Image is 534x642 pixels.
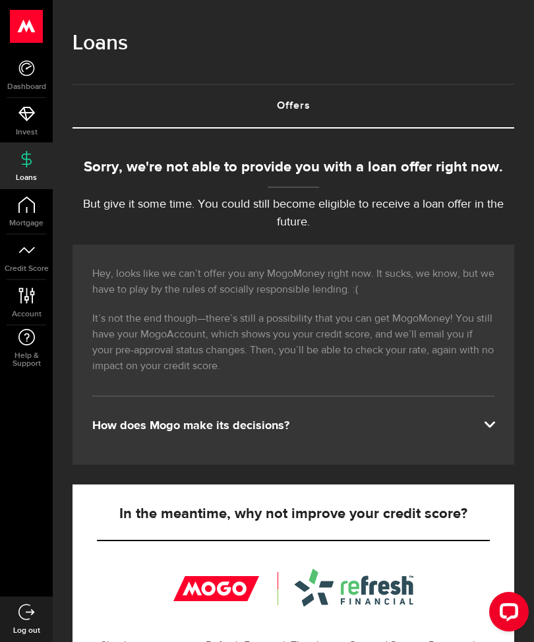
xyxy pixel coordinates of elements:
iframe: LiveChat chat widget [479,587,534,642]
a: Offers [73,85,514,127]
div: Sorry, we're not able to provide you with a loan offer right now. [73,157,514,179]
h5: In the meantime, why not improve your credit score? [97,506,490,522]
p: But give it some time. You could still become eligible to receive a loan offer in the future. [73,196,514,231]
h1: Loans [73,26,514,61]
p: Hey, looks like we can’t offer you any MogoMoney right now. It sucks, we know, but we have to pla... [92,266,494,298]
ul: Tabs Navigation [73,84,514,129]
p: It’s not the end though—there’s still a possibility that you can get MogoMoney! You still have yo... [92,311,494,374]
div: How does Mogo make its decisions? [92,418,494,434]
